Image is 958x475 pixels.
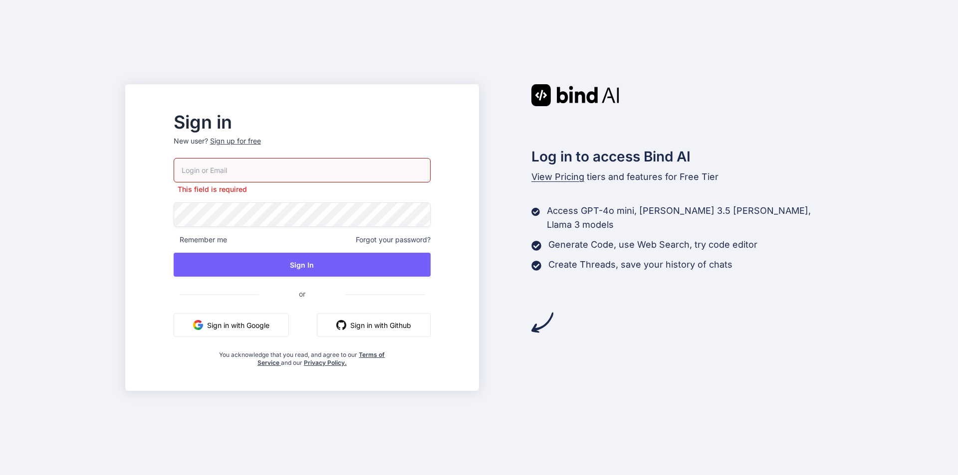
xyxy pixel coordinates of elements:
button: Sign in with Github [317,313,431,337]
p: Access GPT-4o mini, [PERSON_NAME] 3.5 [PERSON_NAME], Llama 3 models [547,204,833,232]
a: Privacy Policy. [304,359,347,366]
span: View Pricing [531,171,584,182]
p: tiers and features for Free Tier [531,170,833,184]
span: Remember me [174,235,227,245]
img: google [193,320,203,330]
h2: Sign in [174,114,431,130]
img: github [336,320,346,330]
h2: Log in to access Bind AI [531,146,833,167]
p: Create Threads, save your history of chats [548,258,732,272]
span: or [259,282,345,306]
img: Bind AI logo [531,84,619,106]
div: You acknowledge that you read, and agree to our and our [217,345,388,367]
span: Forgot your password? [356,235,431,245]
div: Sign up for free [210,136,261,146]
button: Sign In [174,253,431,277]
a: Terms of Service [257,351,385,366]
p: Generate Code, use Web Search, try code editor [548,238,757,252]
img: arrow [531,312,553,333]
p: New user? [174,136,431,158]
p: This field is required [174,184,431,194]
input: Login or Email [174,158,431,182]
button: Sign in with Google [174,313,289,337]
